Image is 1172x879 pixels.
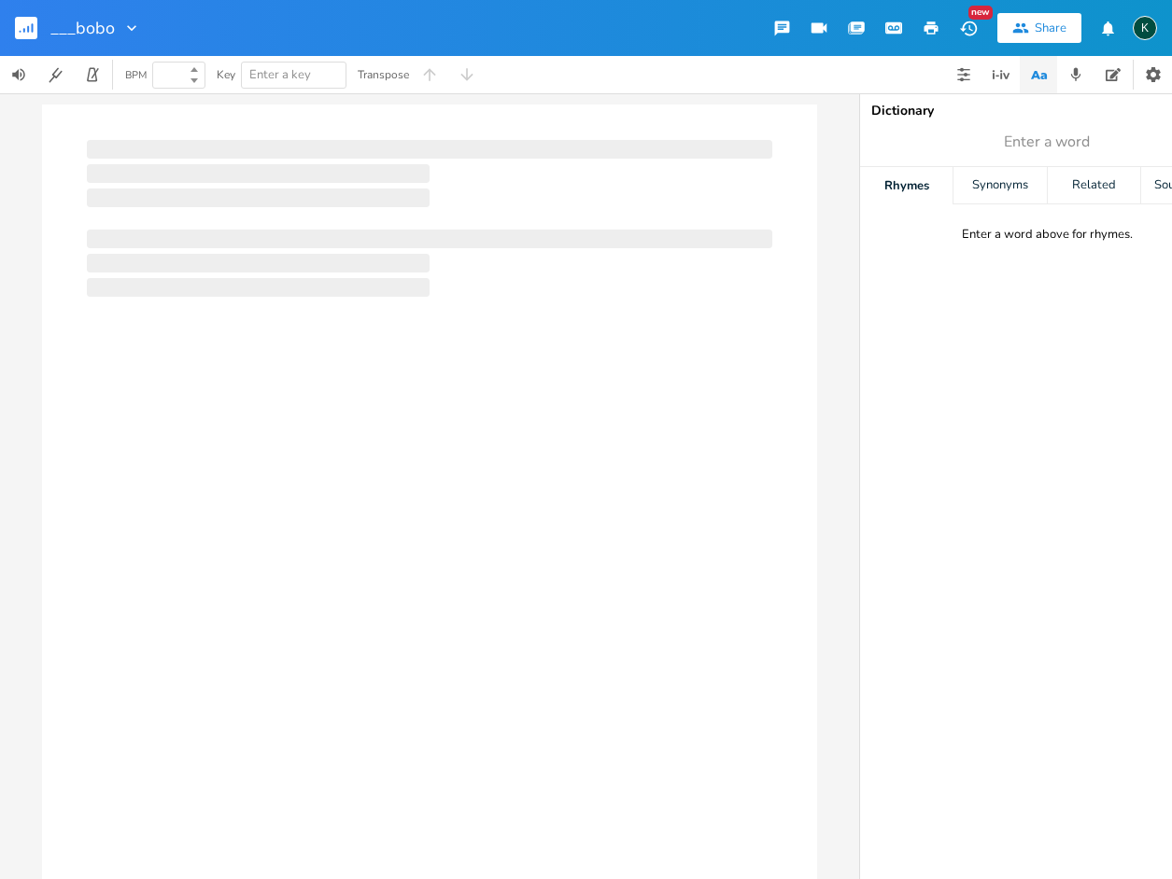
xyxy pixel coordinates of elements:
div: Koval [1133,16,1157,40]
div: BPM [125,70,147,80]
div: Transpose [358,69,409,80]
div: New [968,6,993,20]
span: Enter a word [1004,132,1090,153]
button: Share [997,13,1081,43]
button: New [950,11,987,45]
div: Related [1048,167,1140,204]
div: Rhymes [860,167,953,204]
span: ___bobo [50,20,115,36]
div: Synonyms [953,167,1046,204]
div: Key [217,69,235,80]
div: Enter a word above for rhymes. [962,227,1133,243]
span: Enter a key [249,66,311,83]
div: Share [1035,20,1066,36]
button: K [1133,7,1157,49]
